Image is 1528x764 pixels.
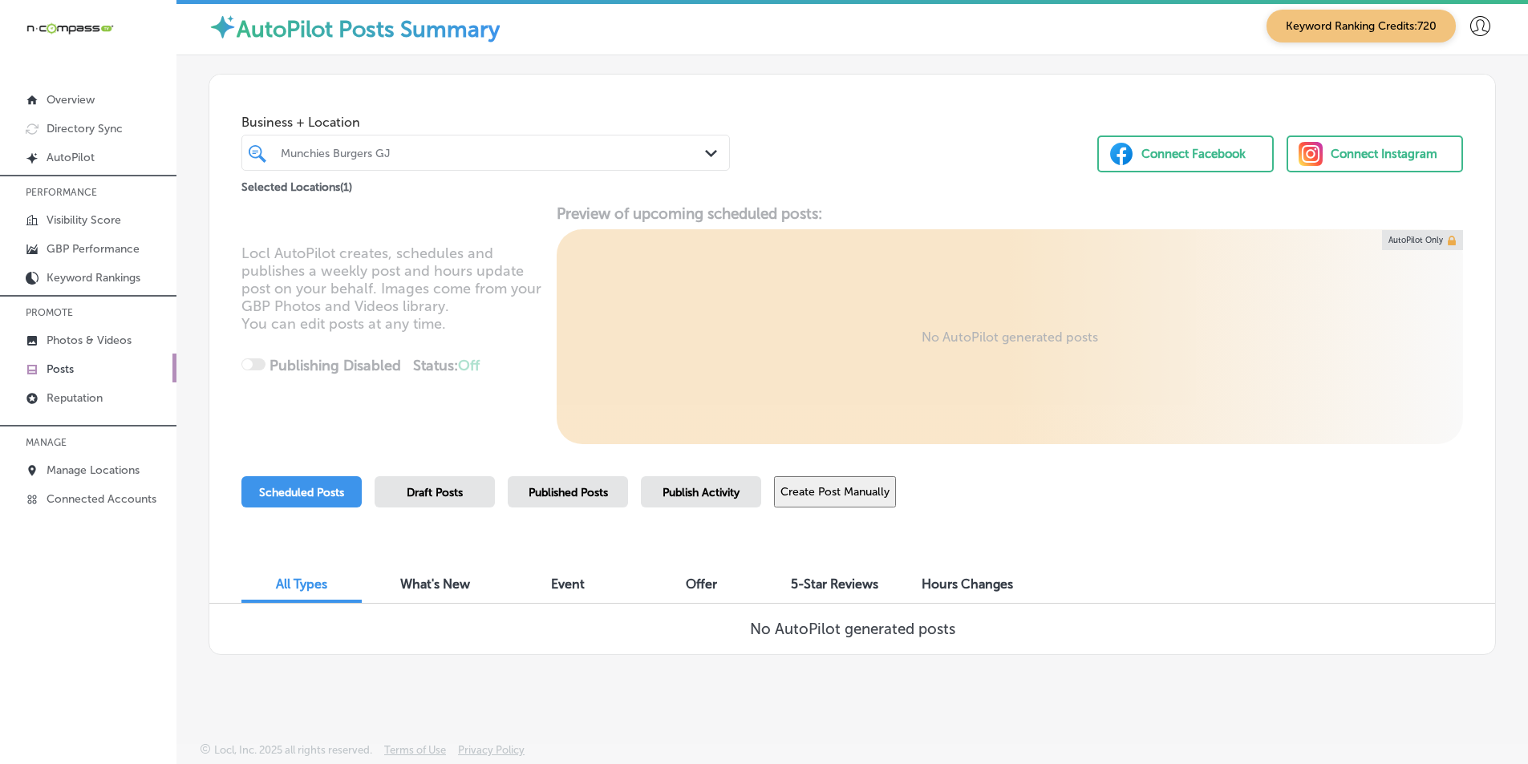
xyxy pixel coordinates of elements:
[458,744,525,764] a: Privacy Policy
[47,463,140,477] p: Manage Locations
[26,21,114,36] img: 660ab0bf-5cc7-4cb8-ba1c-48b5ae0f18e60NCTV_CLogo_TV_Black_-500x88.png
[47,492,156,506] p: Connected Accounts
[241,174,352,194] p: Selected Locations ( 1 )
[276,576,327,592] span: All Types
[281,146,707,160] div: Munchies Burgers GJ
[663,486,740,499] span: Publish Activity
[47,213,121,227] p: Visibility Score
[209,13,237,41] img: autopilot-icon
[47,242,140,256] p: GBP Performance
[47,333,132,347] p: Photos & Videos
[791,576,878,592] span: 5-Star Reviews
[47,93,95,107] p: Overview
[384,744,446,764] a: Terms of Use
[686,576,717,592] span: Offer
[259,486,344,499] span: Scheduled Posts
[241,115,730,130] span: Business + Location
[214,744,372,756] p: Locl, Inc. 2025 all rights reserved.
[47,271,140,285] p: Keyword Rankings
[551,576,585,592] span: Event
[1141,142,1246,166] div: Connect Facebook
[750,620,955,638] h3: No AutoPilot generated posts
[1267,10,1456,42] span: Keyword Ranking Credits: 720
[237,16,500,42] label: AutoPilot Posts Summary
[400,576,470,592] span: What's New
[1331,142,1437,166] div: Connect Instagram
[407,486,463,499] span: Draft Posts
[1097,135,1274,172] button: Connect Facebook
[774,476,896,507] button: Create Post Manually
[922,576,1013,592] span: Hours Changes
[47,122,123,135] p: Directory Sync
[529,486,608,499] span: Published Posts
[47,151,95,164] p: AutoPilot
[1287,135,1463,172] button: Connect Instagram
[47,391,103,405] p: Reputation
[47,362,74,376] p: Posts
